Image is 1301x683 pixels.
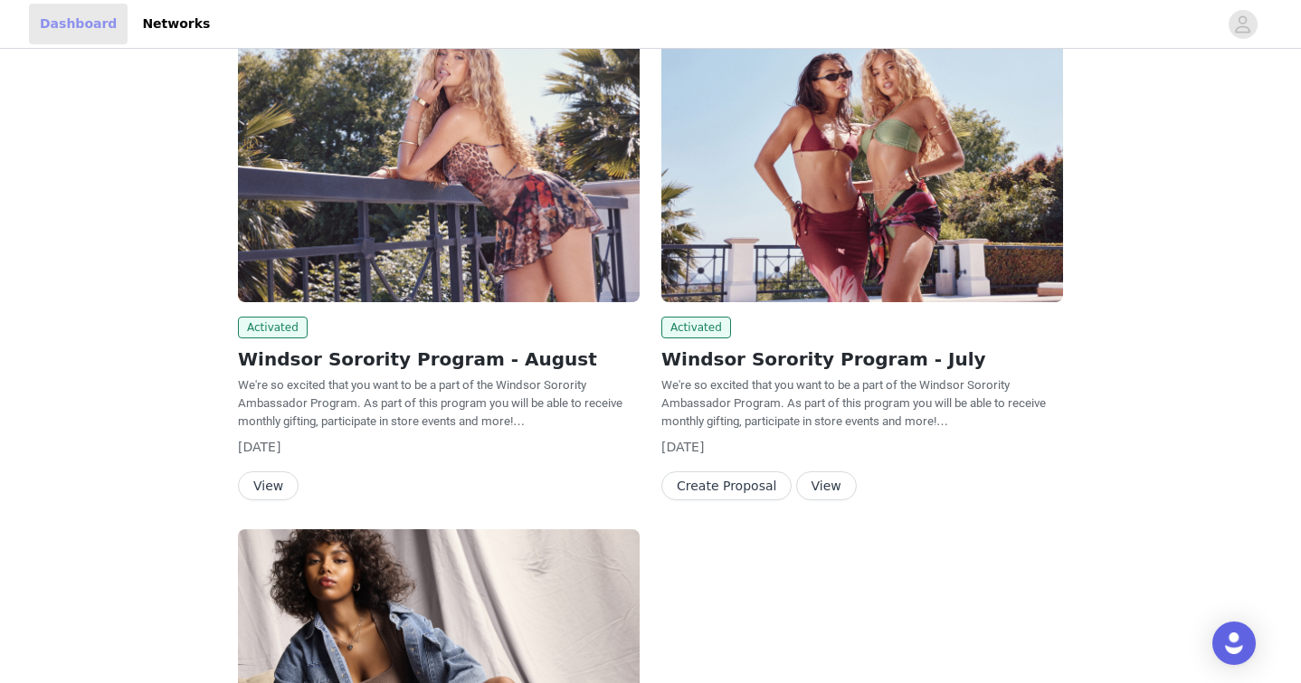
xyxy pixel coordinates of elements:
[1234,10,1251,39] div: avatar
[796,479,857,493] a: View
[131,4,221,44] a: Networks
[238,440,280,454] span: [DATE]
[29,4,128,44] a: Dashboard
[238,479,299,493] a: View
[661,378,1046,428] span: We're so excited that you want to be a part of the Windsor Sorority Ambassador Program. As part o...
[238,317,308,338] span: Activated
[661,471,792,500] button: Create Proposal
[661,346,1063,373] h2: Windsor Sorority Program - July
[661,317,731,338] span: Activated
[661,1,1063,302] img: Windsor
[238,346,640,373] h2: Windsor Sorority Program - August
[1212,621,1256,665] div: Open Intercom Messenger
[238,1,640,302] img: Windsor
[796,471,857,500] button: View
[238,471,299,500] button: View
[238,378,622,428] span: We're so excited that you want to be a part of the Windsor Sorority Ambassador Program. As part o...
[661,440,704,454] span: [DATE]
